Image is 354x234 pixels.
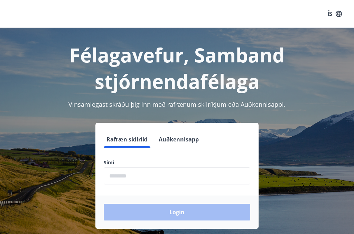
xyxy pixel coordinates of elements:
[156,131,202,148] button: Auðkennisapp
[68,100,286,109] span: Vinsamlegast skráðu þig inn með rafrænum skilríkjum eða Auðkennisappi.
[324,8,346,20] button: ÍS
[104,131,150,148] button: Rafræn skilríki
[104,159,250,166] label: Sími
[8,42,346,94] h1: Félagavefur, Samband stjórnendafélaga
